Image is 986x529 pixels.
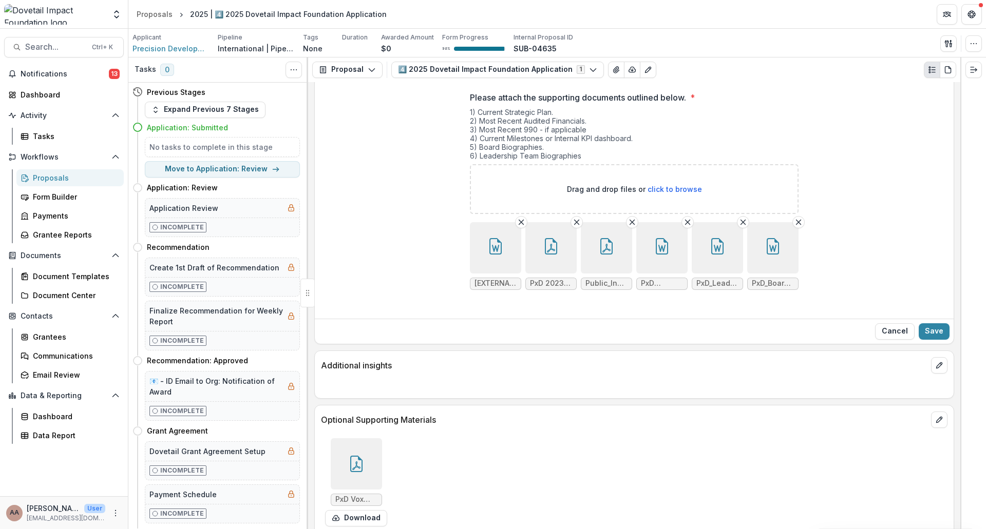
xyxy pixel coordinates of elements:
[160,223,204,232] p: Incomplete
[33,430,116,441] div: Data Report
[381,43,391,54] p: $0
[4,37,124,57] button: Search...
[149,142,295,152] h5: No tasks to complete in this stage
[160,466,204,475] p: Incomplete
[965,62,982,78] button: Expand right
[21,312,107,321] span: Contacts
[132,7,391,22] nav: breadcrumb
[33,290,116,301] div: Document Center
[90,42,115,53] div: Ctrl + K
[147,122,228,133] h4: Application: Submitted
[16,188,124,205] a: Form Builder
[442,45,450,52] p: 98 %
[961,4,982,25] button: Get Help
[149,203,218,213] h5: Application Review
[737,216,749,228] button: Remove File
[132,43,210,54] a: Precision Development (PxD)
[147,87,205,97] h4: Previous Stages
[692,222,743,290] div: Remove FilePxD_Leadership_Team_Biographies.docx
[681,216,694,228] button: Remove File
[16,268,124,285] a: Document Templates
[160,282,204,291] p: Incomplete
[514,33,573,42] p: Internal Proposal ID
[752,279,794,288] span: PxD_Board_Biographies (1).docx
[132,7,177,22] a: Proposals
[218,33,242,42] p: Pipeline
[4,387,124,404] button: Open Data & Reporting
[27,503,80,514] p: [PERSON_NAME] [PERSON_NAME]
[641,279,683,288] span: PxD Materials for Dovetail - TOC, Impact Indicators, and Operational KPIs.docx
[940,62,956,78] button: PDF view
[137,9,173,19] div: Proposals
[696,279,738,288] span: PxD_Leadership_Team_Biographies.docx
[16,287,124,304] a: Document Center
[530,279,572,288] span: PxD 2023 Audited Financial Statements (1).pdf
[475,279,517,288] span: [EXTERNAL] PxD 4-Year Strategy (2024-27) - [DATE].docx
[33,131,116,142] div: Tasks
[470,108,799,164] div: 1) Current Strategic Plan. 2) Most Recent Audited Financials. 3) Most Recent 990 - if applicable ...
[567,184,702,194] p: Drag and drop files or
[160,509,204,518] p: Incomplete
[4,107,124,124] button: Open Activity
[149,305,283,327] h5: Finalize Recommendation for Weekly Report
[149,489,217,500] h5: Payment Schedule
[16,408,124,425] a: Dashboard
[4,4,105,25] img: Dovetail Impact Foundation logo
[335,495,377,504] span: PxD Vox Dev Paper.pdf
[21,153,107,162] span: Workflows
[149,262,279,273] h5: Create 1st Draft of Recommendation
[312,62,383,78] button: Proposal
[747,222,799,290] div: Remove FilePxD_Board_Biographies (1).docx
[147,242,210,252] h4: Recommendation
[16,427,124,444] a: Data Report
[27,514,105,523] p: [EMAIL_ADDRESS][DOMAIN_NAME]
[640,62,656,78] button: Edit as form
[132,33,161,42] p: Applicant
[16,366,124,383] a: Email Review
[381,33,434,42] p: Awarded Amount
[442,33,488,42] p: Form Progress
[931,412,947,428] button: edit
[25,42,86,52] span: Search...
[21,391,107,400] span: Data & Reporting
[149,446,266,457] h5: Dovetail Grant Agreement Setup
[626,216,638,228] button: Remove File
[149,376,283,397] h5: 📧 - ID Email to Org: Notification of Award
[525,222,577,290] div: Remove FilePxD 2023 Audited Financial Statements (1).pdf
[16,169,124,186] a: Proposals
[325,510,387,526] button: download-form-response
[147,425,208,436] h4: Grant Agreement
[937,4,957,25] button: Partners
[21,89,116,100] div: Dashboard
[218,43,295,54] p: International | Pipeline
[342,33,368,42] p: Duration
[585,279,628,288] span: Public_Inspection_-_[DATE]_Form_990.pdf
[608,62,624,78] button: View Attached Files
[109,4,124,25] button: Open entity switcher
[321,414,927,426] p: Optional Supporting Materials
[514,43,557,54] p: SUB-04635
[16,328,124,345] a: Grantees
[147,355,248,366] h4: Recommendation: Approved
[109,69,120,79] span: 13
[303,43,323,54] p: None
[391,62,604,78] button: 4️⃣ 2025 Dovetail Impact Foundation Application1
[515,216,527,228] button: Remove File
[325,438,387,526] div: PxD Vox Dev Paper.pdfdownload-form-response
[109,507,122,519] button: More
[16,128,124,145] a: Tasks
[33,229,116,240] div: Grantee Reports
[286,62,302,78] button: Toggle View Cancelled Tasks
[160,64,174,76] span: 0
[4,308,124,324] button: Open Contacts
[919,323,950,340] button: Save
[321,359,927,371] p: Additional insights
[33,191,116,202] div: Form Builder
[33,172,116,183] div: Proposals
[33,210,116,221] div: Payments
[581,222,632,290] div: Remove FilePublic_Inspection_-_[DATE]_Form_990.pdf
[4,149,124,165] button: Open Workflows
[33,350,116,361] div: Communications
[792,216,805,228] button: Remove File
[33,369,116,380] div: Email Review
